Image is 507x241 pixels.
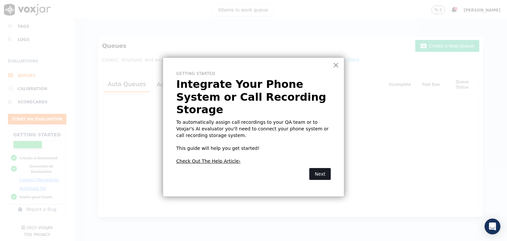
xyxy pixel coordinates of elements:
div: Open Intercom Messenger [485,219,500,234]
p: This guide will help you get started! [176,145,331,152]
button: Close [333,60,339,70]
p: Integrate Your Phone System or Call Recording Storage [176,78,331,116]
p: Getting Started [176,71,331,77]
a: Check Out The Help Article› [176,158,241,164]
button: Next [309,168,331,180]
p: To automatically assign call recordings to your QA team or to Voxjar's AI evaluator you'll need t... [176,119,331,139]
